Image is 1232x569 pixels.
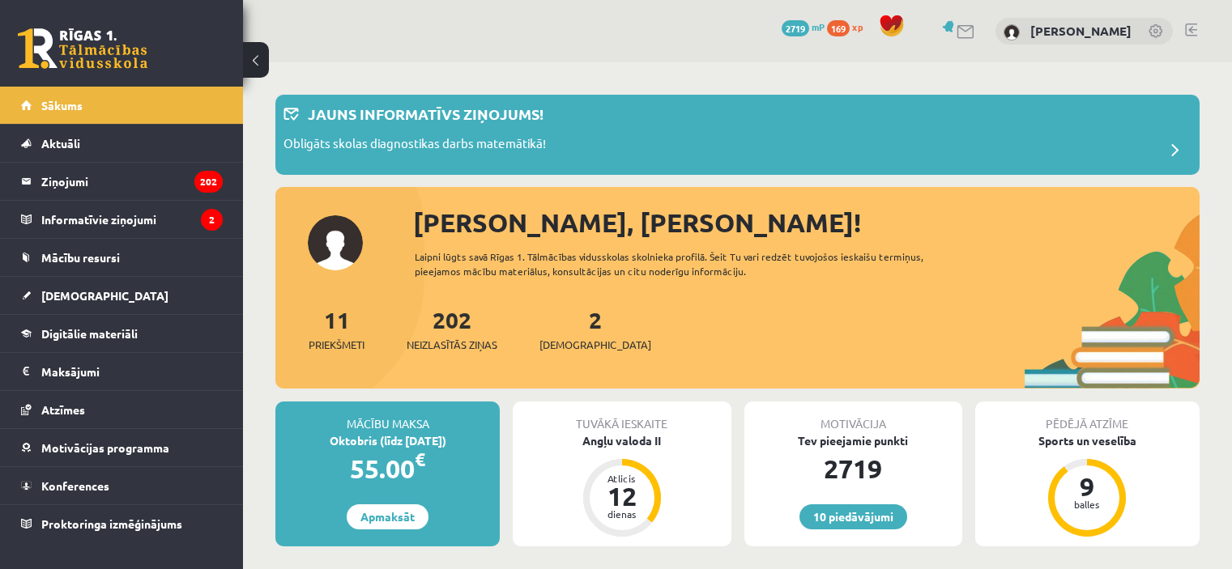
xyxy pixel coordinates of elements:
a: Maksājumi [21,353,223,390]
a: Proktoringa izmēģinājums [21,505,223,542]
span: Digitālie materiāli [41,326,138,341]
a: Ziņojumi202 [21,163,223,200]
a: Sports un veselība 9 balles [975,432,1200,539]
div: Sports un veselība [975,432,1200,449]
a: Konferences [21,467,223,504]
div: Pēdējā atzīme [975,401,1200,432]
div: Oktobris (līdz [DATE]) [275,432,500,449]
a: 2[DEMOGRAPHIC_DATA] [539,305,651,353]
span: Priekšmeti [309,337,364,353]
span: Mācību resursi [41,250,120,265]
a: 202Neizlasītās ziņas [407,305,497,353]
span: xp [852,20,863,33]
div: Angļu valoda II [513,432,731,449]
div: Tuvākā ieskaite [513,401,731,432]
div: Motivācija [744,401,962,432]
a: [PERSON_NAME] [1030,23,1132,39]
div: Mācību maksa [275,401,500,432]
div: Laipni lūgts savā Rīgas 1. Tālmācības vidusskolas skolnieka profilā. Šeit Tu vari redzēt tuvojošo... [415,249,970,278]
legend: Maksājumi [41,353,223,390]
a: Rīgas 1. Tālmācības vidusskola [18,28,147,69]
span: mP [812,20,825,33]
div: Tev pieejamie punkti [744,432,962,449]
span: 2719 [782,20,809,36]
a: Mācību resursi [21,239,223,276]
div: 55.00 [275,449,500,488]
a: Atzīmes [21,391,223,428]
span: Atzīmes [41,402,85,417]
a: 11Priekšmeti [309,305,364,353]
a: Jauns informatīvs ziņojums! Obligāts skolas diagnostikas darbs matemātikā! [283,103,1192,167]
a: Informatīvie ziņojumi2 [21,201,223,238]
span: [DEMOGRAPHIC_DATA] [41,288,168,303]
a: Aktuāli [21,125,223,162]
a: Digitālie materiāli [21,315,223,352]
a: Sākums [21,87,223,124]
span: Neizlasītās ziņas [407,337,497,353]
span: Proktoringa izmēģinājums [41,516,182,531]
a: Apmaksāt [347,504,428,529]
p: Obligāts skolas diagnostikas darbs matemātikā! [283,134,546,157]
span: Motivācijas programma [41,440,169,455]
a: 2719 mP [782,20,825,33]
div: Atlicis [598,473,646,483]
a: Motivācijas programma [21,429,223,466]
span: Sākums [41,98,83,113]
i: 2 [201,209,223,231]
i: 202 [194,171,223,193]
span: Konferences [41,478,109,493]
a: [DEMOGRAPHIC_DATA] [21,277,223,314]
p: Jauns informatīvs ziņojums! [308,103,544,125]
legend: Ziņojumi [41,163,223,200]
legend: Informatīvie ziņojumi [41,201,223,238]
div: 12 [598,483,646,509]
div: 9 [1063,473,1111,499]
div: 2719 [744,449,962,488]
div: [PERSON_NAME], [PERSON_NAME]! [413,203,1200,242]
img: Mārcis Elmārs Ašmanis [1004,24,1020,40]
span: [DEMOGRAPHIC_DATA] [539,337,651,353]
div: balles [1063,499,1111,509]
span: Aktuāli [41,136,80,151]
a: Angļu valoda II Atlicis 12 dienas [513,432,731,539]
div: dienas [598,509,646,519]
a: 169 xp [827,20,871,33]
a: 10 piedāvājumi [799,504,907,529]
span: € [415,448,425,471]
span: 169 [827,20,850,36]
